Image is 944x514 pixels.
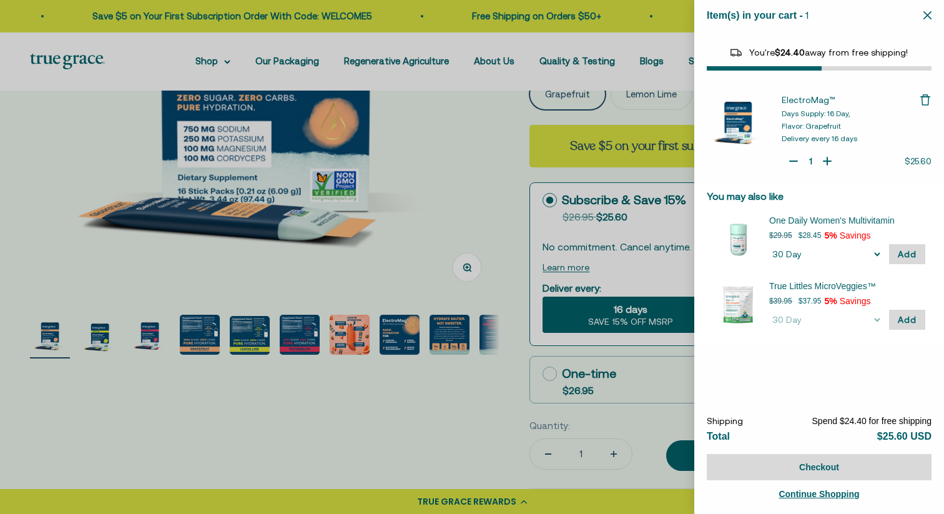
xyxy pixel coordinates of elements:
[812,416,932,426] span: Spend $24.40 for free shipping
[769,280,925,292] div: True Littles MicroVeggies™
[824,230,837,240] span: 5%
[923,9,932,21] button: Close
[898,315,917,325] span: Add
[824,296,837,306] span: 5%
[707,416,743,426] span: Shipping
[782,134,919,144] div: Delivery every 16 days
[799,295,822,307] p: $37.95
[707,487,932,502] a: Continue Shopping
[889,310,925,330] button: Add
[707,10,803,21] span: Item(s) in your cart -
[919,94,932,106] button: Remove ElectroMag™
[707,190,784,202] span: You may also like
[782,109,850,118] span: Days Supply: 16 Day,
[713,280,763,330] img: 30 Day
[840,296,871,306] span: Savings
[877,431,932,442] span: $25.60 USD
[782,122,841,131] span: Flavor: Grapefruit
[889,244,925,264] button: Add
[769,280,910,292] span: True Littles MicroVeggies™
[769,229,792,242] p: $29.95
[769,295,792,307] p: $39.95
[713,214,763,264] img: 30 Day
[707,431,730,442] span: Total
[769,214,910,227] span: One Daily Women's Multivitamin
[782,95,835,105] span: ElectroMag™
[749,47,908,57] span: You're away from free shipping!
[769,214,925,227] div: One Daily Women's Multivitamin
[898,249,917,259] span: Add
[779,489,859,499] span: Continue Shopping
[799,229,822,242] p: $28.45
[804,155,817,167] input: Quantity for ElectroMag™
[729,45,744,60] img: Reward bar icon image
[905,156,932,166] span: $25.60
[707,89,769,152] img: ElectroMag™ - 16 Day / Grapefruit
[782,94,919,106] a: ElectroMag™
[707,454,932,480] button: Checkout
[775,47,805,57] span: $24.40
[840,230,871,240] span: Savings
[805,9,809,21] span: 1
